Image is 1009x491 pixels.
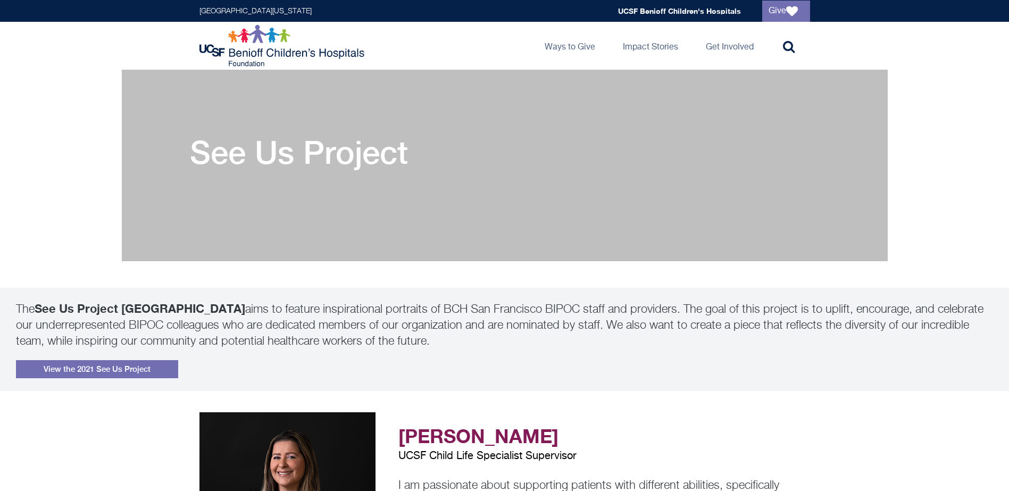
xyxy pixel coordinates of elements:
[762,1,810,22] a: Give
[16,360,178,378] a: View the 2021 See Us Project
[16,301,993,349] p: The aims to feature inspirational portraits of BCH San Francisco BIPOC staff and providers. The g...
[614,22,687,70] a: Impact Stories
[398,425,558,447] strong: [PERSON_NAME]
[199,24,367,67] img: Logo for UCSF Benioff Children's Hospitals Foundation
[190,134,408,171] h1: See Us Project
[199,7,312,15] a: [GEOGRAPHIC_DATA][US_STATE]
[536,22,604,70] a: Ways to Give
[398,448,796,464] p: UCSF Child Life Specialist Supervisor
[35,302,245,315] strong: See Us Project [GEOGRAPHIC_DATA]
[697,22,762,70] a: Get Involved
[618,6,741,15] a: UCSF Benioff Children's Hospitals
